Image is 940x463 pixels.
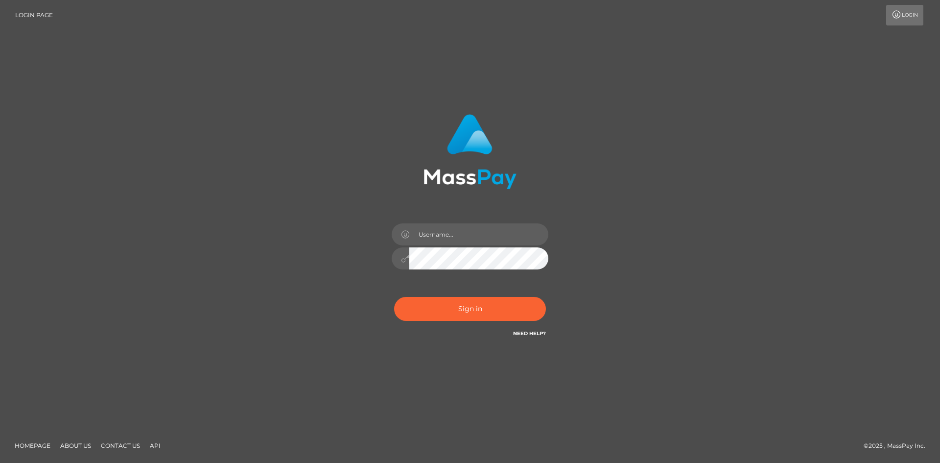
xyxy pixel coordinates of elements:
a: Contact Us [97,438,144,453]
img: MassPay Login [423,114,517,189]
a: About Us [56,438,95,453]
button: Sign in [394,297,546,321]
div: © 2025 , MassPay Inc. [864,440,933,451]
a: API [146,438,164,453]
a: Need Help? [513,330,546,337]
a: Homepage [11,438,54,453]
a: Login Page [15,5,53,25]
a: Login [886,5,923,25]
input: Username... [409,223,548,245]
